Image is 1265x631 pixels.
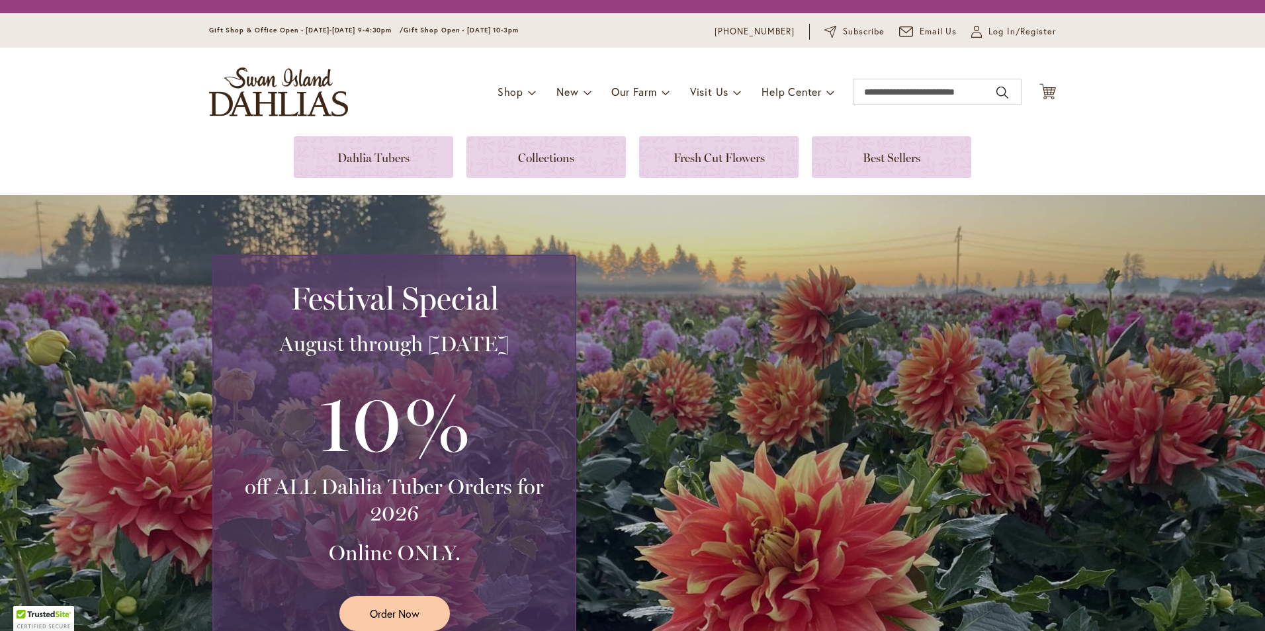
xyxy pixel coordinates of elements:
h2: Festival Special [230,280,559,317]
span: Help Center [762,85,822,99]
span: Our Farm [611,85,656,99]
span: Email Us [920,25,957,38]
span: Gift Shop Open - [DATE] 10-3pm [404,26,519,34]
a: Order Now [339,596,450,631]
a: store logo [209,67,348,116]
h3: off ALL Dahlia Tuber Orders for 2026 [230,474,559,526]
span: Gift Shop & Office Open - [DATE]-[DATE] 9-4:30pm / [209,26,404,34]
h3: August through [DATE] [230,331,559,357]
a: [PHONE_NUMBER] [715,25,795,38]
span: Subscribe [843,25,885,38]
a: Email Us [899,25,957,38]
h3: 10% [230,370,559,474]
a: Log In/Register [971,25,1056,38]
h3: Online ONLY. [230,540,559,566]
a: Subscribe [824,25,885,38]
span: Shop [498,85,523,99]
div: TrustedSite Certified [13,606,74,631]
span: New [556,85,578,99]
span: Visit Us [690,85,728,99]
button: Search [996,82,1008,103]
span: Order Now [370,606,419,621]
span: Log In/Register [988,25,1056,38]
